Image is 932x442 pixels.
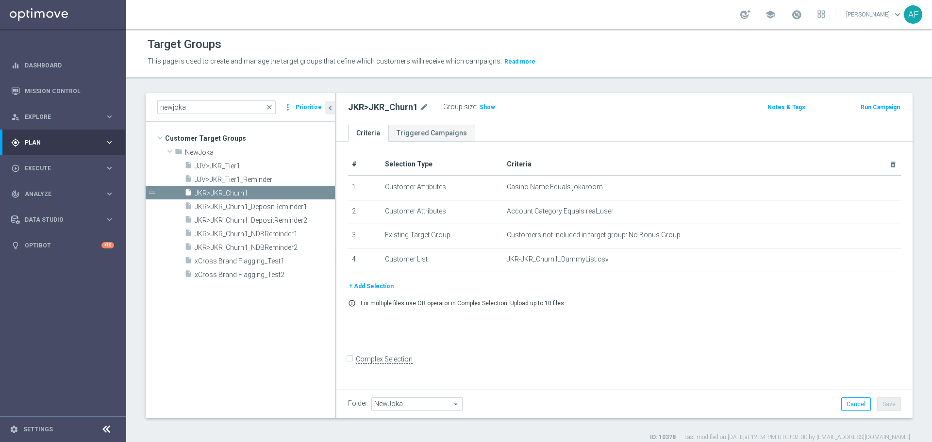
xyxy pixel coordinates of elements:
a: [PERSON_NAME]keyboard_arrow_down [845,7,904,22]
span: Show [480,104,495,111]
span: Explore [25,114,105,120]
button: + Add Selection [348,281,395,292]
div: Dashboard [11,52,114,78]
a: Triggered Campaigns [388,125,475,142]
i: insert_drive_file [184,215,192,227]
i: insert_drive_file [184,161,192,172]
span: JKR&gt;JKR_Churn1_DepositReminder2 [195,216,335,225]
i: settings [10,425,18,434]
i: insert_drive_file [184,256,192,267]
i: track_changes [11,190,20,198]
span: close [266,103,273,111]
span: JJV&gt;JKR_Tier1_Reminder [195,176,335,184]
i: insert_drive_file [184,270,192,281]
div: Plan [11,138,105,147]
span: JJV&gt;JKR_Tier1 [195,162,335,170]
i: keyboard_arrow_right [105,215,114,224]
th: Selection Type [381,153,503,176]
button: person_search Explore keyboard_arrow_right [11,113,115,121]
button: Run Campaign [860,102,901,113]
th: # [348,153,381,176]
span: Customers not included in target group: No Bonus Group [507,231,681,239]
label: Group size [443,103,476,111]
div: Execute [11,164,105,173]
div: Explore [11,113,105,121]
a: Optibot [25,232,101,258]
i: insert_drive_file [184,243,192,254]
span: Criteria [507,160,532,168]
button: lightbulb Optibot +10 [11,242,115,249]
i: insert_drive_file [184,175,192,186]
span: Analyze [25,191,105,197]
span: school [765,9,776,20]
td: 4 [348,248,381,272]
td: 2 [348,200,381,224]
div: Data Studio keyboard_arrow_right [11,216,115,224]
button: track_changes Analyze keyboard_arrow_right [11,190,115,198]
button: Save [877,397,901,411]
i: gps_fixed [11,138,20,147]
button: equalizer Dashboard [11,62,115,69]
i: keyboard_arrow_right [105,112,114,121]
div: +10 [101,242,114,248]
span: Data Studio [25,217,105,223]
i: keyboard_arrow_right [105,164,114,173]
td: Existing Target Group [381,224,503,248]
i: more_vert [283,100,293,114]
span: JKR&gt;JKR_Churn1_NDBReminder2 [195,244,335,252]
i: error_outline [348,299,356,307]
div: AF [904,5,922,24]
i: equalizer [11,61,20,70]
span: NewJoka [185,148,335,157]
span: JKR&gt;JKR_Churn1_NDBReminder1 [195,230,335,238]
button: Notes & Tags [766,102,806,113]
i: chevron_left [326,103,335,113]
i: person_search [11,113,20,121]
a: Settings [23,426,53,432]
i: play_circle_outline [11,164,20,173]
button: Cancel [841,397,871,411]
td: Customer Attributes [381,176,503,200]
i: keyboard_arrow_right [105,138,114,147]
i: lightbulb [11,241,20,250]
a: Mission Control [25,78,114,104]
i: insert_drive_file [184,202,192,213]
span: JKR&gt;JKR_Churn1 [195,189,335,197]
button: gps_fixed Plan keyboard_arrow_right [11,139,115,147]
h1: Target Groups [148,37,221,51]
i: insert_drive_file [184,188,192,199]
span: JKR-JKR_Churn1_DummyList.csv [507,255,609,263]
i: insert_drive_file [184,229,192,240]
label: Last modified on [DATE] at 12:34 PM UTC+02:00 by [EMAIL_ADDRESS][DOMAIN_NAME] [684,433,910,442]
div: Data Studio [11,215,105,224]
span: Account Category Equals real_user [507,207,614,215]
label: : [476,103,478,111]
span: Customer Target Groups [165,131,335,145]
i: keyboard_arrow_right [105,189,114,198]
label: Folder [348,399,367,408]
div: Optibot [11,232,114,258]
i: folder [175,147,183,159]
button: Prioritize [294,101,323,114]
span: Casino Name Equals jokaroom [507,183,603,191]
p: For multiple files use OR operator in Complex Selection. Upload up to 10 files [361,299,564,307]
span: Execute [25,165,105,171]
span: Plan [25,140,105,146]
label: Complex Selection [356,355,413,364]
h2: JKR>JKR_Churn1 [348,101,418,113]
button: play_circle_outline Execute keyboard_arrow_right [11,164,115,172]
td: 1 [348,176,381,200]
td: Customer Attributes [381,200,503,224]
button: chevron_left [325,101,335,115]
td: 3 [348,224,381,248]
span: xCross Brand Flagging_Test2 [195,271,335,279]
span: xCross Brand Flagging_Test1 [195,257,335,265]
button: Mission Control [11,87,115,95]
